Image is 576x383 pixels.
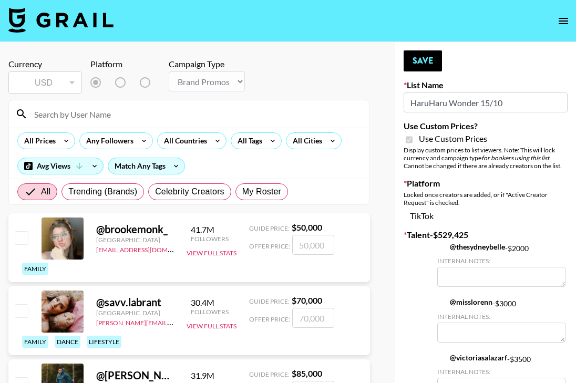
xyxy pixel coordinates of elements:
[437,257,565,265] div: Internal Notes:
[419,133,487,144] span: Use Custom Prices
[437,298,446,306] img: TikTok
[187,249,236,257] button: View Full Stats
[437,368,565,376] div: Internal Notes:
[96,369,174,382] div: @ [PERSON_NAME].[PERSON_NAME]
[158,133,209,149] div: All Countries
[292,222,322,232] strong: $ 50,000
[96,223,174,236] div: @ brookemonk_
[191,235,229,243] div: Followers
[96,244,202,254] a: [EMAIL_ADDRESS][DOMAIN_NAME]
[292,368,322,378] strong: $ 85,000
[404,178,568,189] label: Platform
[242,185,281,198] span: My Roster
[191,370,229,381] div: 31.9M
[191,297,229,308] div: 30.4M
[249,242,290,250] span: Offer Price:
[108,158,184,174] div: Match Any Tags
[96,296,174,309] div: @ savv.labrant
[404,50,442,71] button: Save
[437,297,565,342] div: - $ 3000
[404,146,568,170] div: Display custom prices to list viewers. Note: This will lock currency and campaign type . Cannot b...
[22,263,48,275] div: family
[191,308,229,316] div: Followers
[96,309,174,317] div: [GEOGRAPHIC_DATA]
[90,59,164,69] div: Platform
[87,336,121,348] div: lifestyle
[8,7,114,33] img: Grail Talent
[404,80,568,90] label: List Name
[191,224,229,235] div: 41.7M
[292,295,322,305] strong: $ 70,000
[249,224,290,232] span: Guide Price:
[249,370,290,378] span: Guide Price:
[437,313,565,320] div: Internal Notes:
[90,71,164,94] div: List locked to TikTok.
[437,243,446,251] img: TikTok
[249,315,290,323] span: Offer Price:
[437,242,565,287] div: - $ 2000
[231,133,264,149] div: All Tags
[481,154,549,162] em: for bookers using this list
[8,69,82,96] div: Currency is locked to USD
[28,106,363,122] input: Search by User Name
[169,59,245,69] div: Campaign Type
[11,74,80,92] div: USD
[18,158,103,174] div: Avg Views
[249,297,290,305] span: Guide Price:
[80,133,136,149] div: Any Followers
[187,322,236,330] button: View Full Stats
[8,59,82,69] div: Currency
[22,336,48,348] div: family
[96,236,174,244] div: [GEOGRAPHIC_DATA]
[41,185,50,198] span: All
[404,230,568,240] label: Talent - $ 529,425
[437,353,507,363] a: @victoriasalazarf
[96,317,252,327] a: [PERSON_NAME][EMAIL_ADDRESS][DOMAIN_NAME]
[437,353,446,361] img: TikTok
[437,297,492,307] a: @misslorenn
[404,191,568,206] div: Locked once creators are added, or if "Active Creator Request" is checked.
[292,308,334,328] input: 70,000
[553,11,574,32] button: open drawer
[286,133,324,149] div: All Cities
[404,211,568,221] div: TikTok
[68,185,137,198] span: Trending (Brands)
[404,121,568,131] label: Use Custom Prices?
[437,242,505,252] a: @thesydneybelle
[155,185,224,198] span: Celebrity Creators
[18,133,58,149] div: All Prices
[292,235,334,255] input: 50,000
[55,336,80,348] div: dance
